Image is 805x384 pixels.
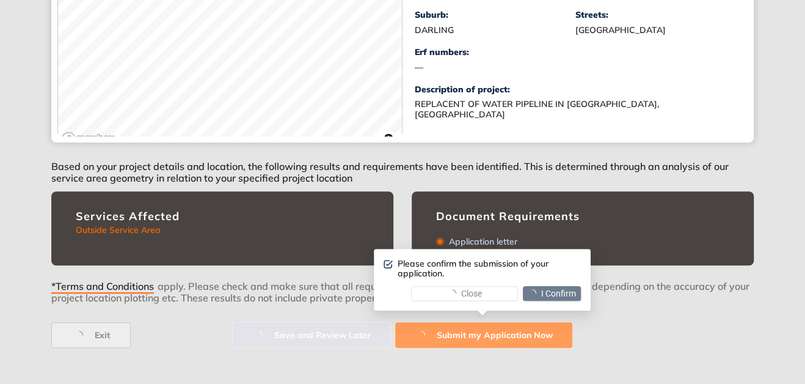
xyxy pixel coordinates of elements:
[461,287,482,300] span: Close
[415,62,575,73] div: —
[51,322,131,348] button: Exit
[415,10,575,20] div: Suburb:
[73,331,95,339] span: loading
[415,99,720,120] div: REPLACENT OF WATER PIPELINE IN [GEOGRAPHIC_DATA], [GEOGRAPHIC_DATA]
[436,210,729,223] div: Document Requirements
[528,289,541,298] span: loading
[415,47,575,57] div: Erf numbers:
[76,210,369,223] div: Services Affected
[76,224,161,235] span: Outside Service Area
[575,10,736,20] div: Streets:
[385,131,392,145] span: Toggle attribution
[575,25,736,35] div: [GEOGRAPHIC_DATA]
[448,289,461,298] span: loading
[541,287,576,300] span: I Confirm
[51,142,754,191] div: Based on your project details and location, the following results and requirements have been iden...
[437,328,553,342] span: Submit my Application Now
[395,322,572,348] button: Submit my Application Now
[51,280,754,322] div: apply. Please check and make sure that all requirements have been met. Deviations may occur depen...
[51,281,154,294] span: *Terms and Conditions
[523,286,581,301] button: I Confirm
[411,286,518,301] button: Close
[415,25,575,35] div: DARLING
[415,84,735,95] div: Description of project:
[62,131,115,146] a: Mapbox logo
[398,259,581,279] div: Please confirm the submission of your application.
[51,280,158,289] button: *Terms and Conditions
[415,331,437,339] span: loading
[95,328,110,342] span: Exit
[444,237,517,247] div: Application letter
